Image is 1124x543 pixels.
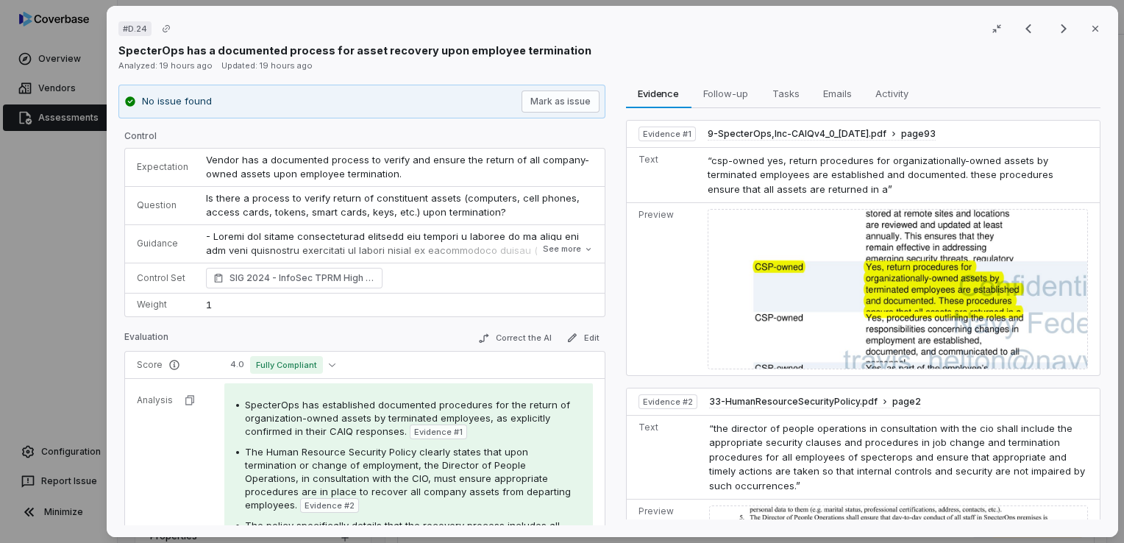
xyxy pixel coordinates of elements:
button: 4.0Fully Compliant [224,356,341,374]
button: Edit [560,329,605,347]
button: 9-SpecterOps,Inc-CAIQv4_0_[DATE].pdfpage93 [708,128,936,141]
td: Preview [626,203,701,375]
span: “csp-owned yes, return procedures for organizationally-owned assets by terminated employees are e... [708,155,1053,195]
button: Previous result [1014,20,1043,38]
button: Mark as issue [521,90,599,113]
p: Control [124,130,605,148]
span: Evidence # 1 [414,426,463,438]
p: - Loremi dol sitame consecteturad elitsedd eiu tempori u laboree do ma aliqu eni adm veni quisnos... [206,230,593,459]
span: Analyzed: 19 hours ago [118,60,213,71]
span: “the director of people operations in consultation with the cio shall include the appropriate sec... [709,422,1085,491]
span: Activity [869,84,914,103]
button: Next result [1049,20,1078,38]
span: Emails [817,84,857,103]
img: abadc6d0b4bd4a289061555968c3a7e0_original.jpg_w1200.jpg [708,209,1088,369]
td: Text [626,415,702,500]
p: Guidance [137,238,188,249]
span: The Human Resource Security Policy clearly states that upon termination or change of employment, ... [245,446,571,511]
button: Copy link [153,15,179,42]
span: Evidence # 2 [305,500,355,511]
span: Evidence # 2 [642,396,692,408]
span: Is there a process to verify return of constituent assets (computers, cell phones, access cards, ... [206,192,583,219]
span: SpecterOps has established documented procedures for the return of organization-owned assets by t... [245,399,570,437]
span: Vendor has a documented process to verify and ensure the return of all company-owned assets upon ... [206,154,589,180]
td: Text [626,147,701,203]
span: Tasks [766,84,805,103]
p: Score [137,359,207,371]
p: No issue found [142,94,212,109]
span: Follow-up [697,84,754,103]
p: Analysis [137,394,173,406]
button: Correct the AI [472,330,557,347]
span: # D.24 [123,23,147,35]
button: 33-HumanResourceSecurityPolicy.pdfpage2 [709,396,921,408]
p: Weight [137,299,188,310]
span: 33-HumanResourceSecurityPolicy.pdf [709,396,878,408]
span: 9-SpecterOps,Inc-CAIQv4_0_[DATE].pdf [708,128,886,140]
p: SpecterOps has a documented process for asset recovery upon employee termination [118,43,591,58]
p: Question [137,199,188,211]
p: Expectation [137,161,188,173]
span: Updated: 19 hours ago [221,60,313,71]
span: Fully Compliant [250,356,323,374]
p: Evaluation [124,331,168,349]
span: SIG 2024 - InfoSec TPRM High Framework [230,271,375,285]
span: Evidence [632,84,685,103]
button: See more [538,236,597,263]
span: Evidence # 1 [642,128,691,140]
span: 1 [206,299,212,310]
span: page 93 [901,128,936,140]
p: Control Set [137,272,188,284]
span: page 2 [892,396,921,408]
